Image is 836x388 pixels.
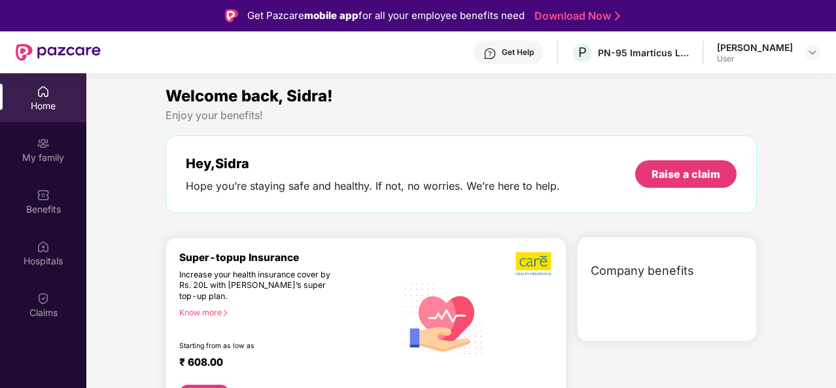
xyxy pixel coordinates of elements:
[165,109,757,122] div: Enjoy your benefits!
[225,9,238,22] img: Logo
[16,44,101,61] img: New Pazcare Logo
[179,251,397,264] div: Super-topup Insurance
[179,270,341,302] div: Increase your health insurance cover by Rs. 20L with [PERSON_NAME]’s super top-up plan.
[717,41,793,54] div: [PERSON_NAME]
[807,47,818,58] img: svg+xml;base64,PHN2ZyBpZD0iRHJvcGRvd24tMzJ4MzIiIHhtbG5zPSJodHRwOi8vd3d3LnczLm9yZy8yMDAwL3N2ZyIgd2...
[165,86,333,105] span: Welcome back, Sidra!
[304,9,358,22] strong: mobile app
[179,308,389,317] div: Know more
[37,85,50,98] img: svg+xml;base64,PHN2ZyBpZD0iSG9tZSIgeG1sbnM9Imh0dHA6Ly93d3cudzMub3JnLzIwMDAvc3ZnIiB3aWR0aD0iMjAiIG...
[483,47,496,60] img: svg+xml;base64,PHN2ZyBpZD0iSGVscC0zMngzMiIgeG1sbnM9Imh0dHA6Ly93d3cudzMub3JnLzIwMDAvc3ZnIiB3aWR0aD...
[578,44,587,60] span: P
[615,9,620,23] img: Stroke
[37,240,50,253] img: svg+xml;base64,PHN2ZyBpZD0iSG9zcGl0YWxzIiB4bWxucz0iaHR0cDovL3d3dy53My5vcmcvMjAwMC9zdmciIHdpZHRoPS...
[186,156,560,171] div: Hey, Sidra
[247,8,525,24] div: Get Pazcare for all your employee benefits need
[222,309,229,317] span: right
[515,251,553,276] img: b5dec4f62d2307b9de63beb79f102df3.png
[591,262,694,280] span: Company benefits
[717,54,793,64] div: User
[598,46,689,59] div: PN-95 Imarticus Learning Private Limited
[397,270,491,365] img: svg+xml;base64,PHN2ZyB4bWxucz0iaHR0cDovL3d3dy53My5vcmcvMjAwMC9zdmciIHhtbG5zOnhsaW5rPSJodHRwOi8vd3...
[186,179,560,193] div: Hope you’re staying safe and healthy. If not, no worries. We’re here to help.
[179,356,384,372] div: ₹ 608.00
[37,188,50,202] img: svg+xml;base64,PHN2ZyBpZD0iQmVuZWZpdHMiIHhtbG5zPSJodHRwOi8vd3d3LnczLm9yZy8yMDAwL3N2ZyIgd2lkdGg9Ij...
[37,137,50,150] img: svg+xml;base64,PHN2ZyB3aWR0aD0iMjAiIGhlaWdodD0iMjAiIHZpZXdCb3g9IjAgMCAyMCAyMCIgZmlsbD0ibm9uZSIgeG...
[534,9,616,23] a: Download Now
[502,47,534,58] div: Get Help
[37,292,50,305] img: svg+xml;base64,PHN2ZyBpZD0iQ2xhaW0iIHhtbG5zPSJodHRwOi8vd3d3LnczLm9yZy8yMDAwL3N2ZyIgd2lkdGg9IjIwIi...
[179,342,341,351] div: Starting from as low as
[652,167,720,181] div: Raise a claim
